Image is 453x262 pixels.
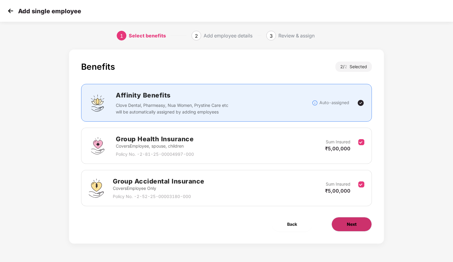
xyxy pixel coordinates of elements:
span: ₹5,00,000 [325,145,350,152]
p: Add single employee [18,8,81,15]
div: Review & assign [278,31,315,40]
button: Back [272,217,312,232]
div: Add employee details [204,31,252,40]
h2: Affinity Benefits [116,90,312,100]
p: Policy No. - 2-81-25-00004997-000 [116,151,194,158]
span: 3 [270,33,273,39]
h2: Group Health Insurance [116,134,194,144]
span: 1 [120,33,123,39]
p: Auto-assigned [319,99,349,106]
img: svg+xml;base64,PHN2ZyBpZD0iQWZmaW5pdHlfQmVuZWZpdHMiIGRhdGEtbmFtZT0iQWZmaW5pdHkgQmVuZWZpdHMiIHhtbG... [89,94,107,112]
p: Clove Dental, Pharmeasy, Nua Women, Prystine Care etc will be automatically assigned by adding em... [116,102,233,115]
div: Benefits [81,62,115,72]
button: Next [331,217,372,232]
img: svg+xml;base64,PHN2ZyB4bWxucz0iaHR0cDovL3d3dy53My5vcmcvMjAwMC9zdmciIHdpZHRoPSI0OS4zMjEiIGhlaWdodD... [89,179,103,198]
h2: Group Accidental Insurance [113,176,204,186]
img: svg+xml;base64,PHN2ZyB4bWxucz0iaHR0cDovL3d3dy53My5vcmcvMjAwMC9zdmciIHdpZHRoPSIzMCIgaGVpZ2h0PSIzMC... [6,6,15,15]
span: Back [287,221,297,228]
span: 2 [195,33,198,39]
div: Select benefits [129,31,166,40]
p: Policy No. - 2-52-25-00003180-000 [113,193,204,200]
div: 2 / Selected [335,62,372,72]
p: Sum Insured [326,181,350,187]
img: svg+xml;base64,PHN2ZyBpZD0iVGljay0yNHgyNCIgeG1sbnM9Imh0dHA6Ly93d3cudzMub3JnLzIwMDAvc3ZnIiB3aWR0aD... [357,99,364,107]
p: Sum Insured [326,139,350,145]
img: svg+xml;base64,PHN2ZyBpZD0iSW5mb18tXzMyeDMyIiBkYXRhLW5hbWU9IkluZm8gLSAzMngzMiIgeG1sbnM9Imh0dHA6Ly... [312,100,318,106]
p: Covers Employee, spouse, children [116,143,194,149]
span: 2 [344,64,350,69]
img: svg+xml;base64,PHN2ZyBpZD0iR3JvdXBfSGVhbHRoX0luc3VyYW5jZSIgZGF0YS1uYW1lPSJHcm91cCBIZWFsdGggSW5zdX... [89,137,107,155]
p: Covers Employee Only [113,185,204,192]
span: ₹5,00,000 [325,188,350,194]
span: Next [347,221,356,228]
